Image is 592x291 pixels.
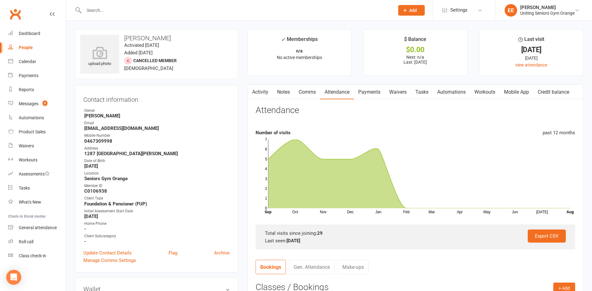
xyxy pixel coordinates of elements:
[19,115,44,120] div: Automations
[543,129,575,136] div: past 12 months
[385,85,411,99] a: Waivers
[289,260,335,274] a: Gen. Attendance
[8,195,66,209] a: What's New
[19,171,50,176] div: Assessments
[485,55,577,62] div: [DATE]
[84,183,230,189] div: Member ID
[84,138,230,144] strong: 0467309998
[354,85,385,99] a: Payments
[19,45,33,50] div: People
[485,47,577,53] div: [DATE]
[84,195,230,201] div: Client Type
[124,66,173,71] span: [DEMOGRAPHIC_DATA]
[470,85,500,99] a: Workouts
[84,126,230,131] strong: [EMAIL_ADDRESS][DOMAIN_NAME]
[8,41,66,55] a: People
[256,260,286,274] a: Bookings
[84,108,230,114] div: Owner
[369,55,462,65] p: Next: n/a Last: [DATE]
[19,143,34,148] div: Waivers
[42,101,47,106] span: 9
[19,101,38,106] div: Messages
[369,47,462,53] div: $0.00
[84,233,230,239] div: Client Subcategory
[83,249,132,257] a: Update Contact Details
[277,55,322,60] span: No active memberships
[8,97,66,111] a: Messages 9
[533,85,574,99] a: Credit balance
[83,257,136,264] a: Manage Comms Settings
[317,230,323,236] strong: 29
[409,8,417,13] span: Add
[84,176,230,181] strong: Seniors Gym Orange
[528,229,566,243] a: Export CSV
[80,47,119,67] div: upload photo
[265,237,566,244] div: Last seen:
[320,85,354,99] a: Attendance
[273,85,294,99] a: Notes
[19,87,34,92] div: Reports
[8,55,66,69] a: Calendar
[450,3,467,17] span: Settings
[8,139,66,153] a: Waivers
[6,270,21,285] div: Open Intercom Messenger
[8,83,66,97] a: Reports
[84,113,230,119] strong: [PERSON_NAME]
[84,120,230,126] div: Email
[404,35,426,47] div: $ Balance
[286,238,300,244] strong: [DATE]
[19,31,40,36] div: Dashboard
[256,106,299,115] h3: Attendance
[84,151,230,156] strong: 1287 [GEOGRAPHIC_DATA][PERSON_NAME]
[500,85,533,99] a: Mobile App
[398,5,425,16] button: Add
[19,253,46,258] div: Class check-in
[84,214,230,219] strong: [DATE]
[84,188,230,194] strong: C0106938
[19,225,57,230] div: General attendance
[19,129,46,134] div: Product Sales
[19,200,41,205] div: What's New
[520,10,575,16] div: Uniting Seniors Gym Orange
[19,157,37,162] div: Workouts
[84,221,230,227] div: Home Phone
[338,260,369,274] a: Make-ups
[518,35,544,47] div: Last visit
[265,229,566,237] div: Total visits since joining:
[83,94,230,103] h3: Contact information
[133,58,177,63] span: Cancelled member
[84,133,230,139] div: Mobile Number
[8,153,66,167] a: Workouts
[256,130,291,136] strong: Number of visits
[7,6,23,22] a: Clubworx
[84,208,230,214] div: Initial Assessment Start Date
[411,85,433,99] a: Tasks
[296,48,303,53] strong: n/a
[214,249,230,257] a: Archive
[19,185,30,190] div: Tasks
[248,85,273,99] a: Activity
[8,249,66,263] a: Class kiosk mode
[82,6,390,15] input: Search...
[19,59,36,64] div: Calendar
[84,226,230,232] strong: -
[124,50,153,56] time: Added [DATE]
[281,37,285,42] i: ✓
[294,85,320,99] a: Comms
[8,125,66,139] a: Product Sales
[84,201,230,207] strong: Foundation & Pensioner (FUP)
[515,62,547,67] a: view attendance
[19,239,33,244] div: Roll call
[8,69,66,83] a: Payments
[8,221,66,235] a: General attendance kiosk mode
[8,181,66,195] a: Tasks
[433,85,470,99] a: Automations
[8,27,66,41] a: Dashboard
[8,167,66,181] a: Assessments
[8,235,66,249] a: Roll call
[80,35,233,42] h3: [PERSON_NAME]
[8,111,66,125] a: Automations
[520,5,575,10] div: [PERSON_NAME]
[84,145,230,151] div: Address
[84,239,230,244] strong: -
